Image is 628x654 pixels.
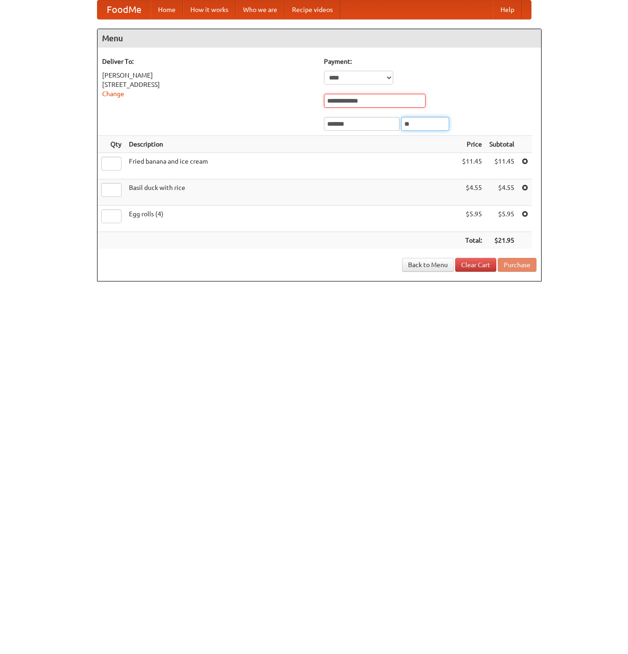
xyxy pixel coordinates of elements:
[102,80,315,89] div: [STREET_ADDRESS]
[125,179,458,206] td: Basil duck with rice
[102,57,315,66] h5: Deliver To:
[98,136,125,153] th: Qty
[236,0,285,19] a: Who we are
[458,179,486,206] td: $4.55
[285,0,340,19] a: Recipe videos
[458,136,486,153] th: Price
[455,258,496,272] a: Clear Cart
[486,206,518,232] td: $5.95
[183,0,236,19] a: How it works
[486,232,518,249] th: $21.95
[498,258,537,272] button: Purchase
[458,232,486,249] th: Total:
[102,71,315,80] div: [PERSON_NAME]
[151,0,183,19] a: Home
[125,153,458,179] td: Fried banana and ice cream
[102,90,124,98] a: Change
[125,136,458,153] th: Description
[486,179,518,206] td: $4.55
[458,206,486,232] td: $5.95
[98,0,151,19] a: FoodMe
[486,136,518,153] th: Subtotal
[493,0,522,19] a: Help
[125,206,458,232] td: Egg rolls (4)
[324,57,537,66] h5: Payment:
[486,153,518,179] td: $11.45
[402,258,454,272] a: Back to Menu
[458,153,486,179] td: $11.45
[98,29,541,48] h4: Menu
